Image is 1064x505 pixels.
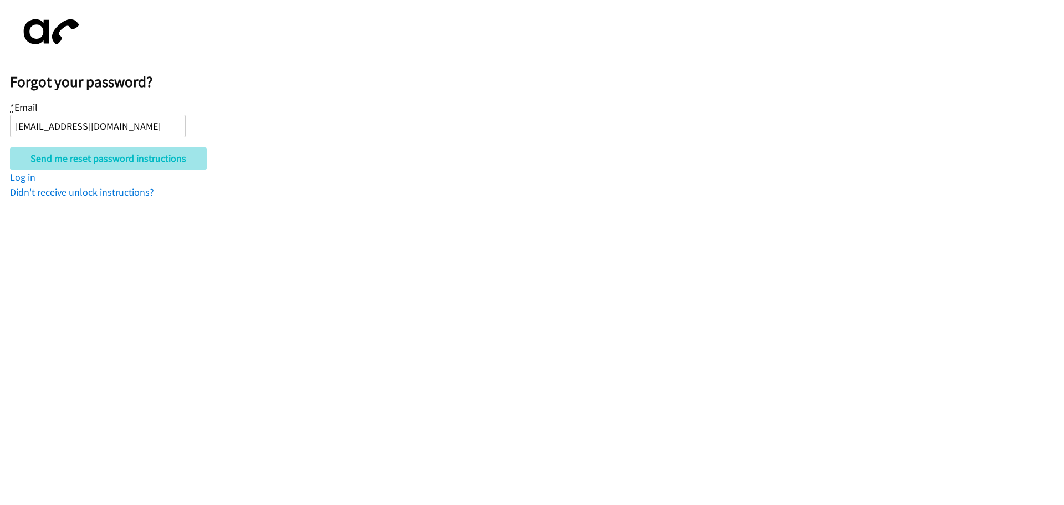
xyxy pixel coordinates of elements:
a: Didn't receive unlock instructions? [10,186,154,198]
label: Email [10,101,38,114]
abbr: required [10,101,14,114]
a: Log in [10,171,35,183]
input: Send me reset password instructions [10,147,207,170]
img: aphone-8a226864a2ddd6a5e75d1ebefc011f4aa8f32683c2d82f3fb0802fe031f96514.svg [10,10,88,54]
h2: Forgot your password? [10,73,1064,91]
